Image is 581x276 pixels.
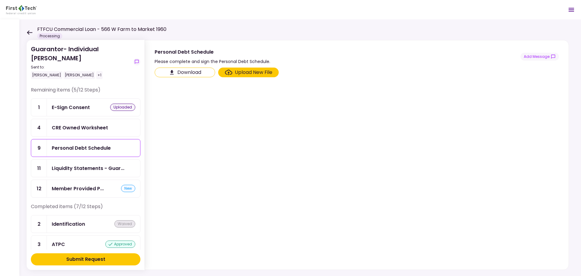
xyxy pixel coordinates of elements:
[31,235,140,253] a: 3ATPCapproved
[31,119,140,137] a: 4CRE Owned Worksheet
[37,26,166,33] h1: FTFCU Commercial Loan - 566 W Farm to Market 1960
[31,253,140,265] button: Submit Request
[31,65,131,70] div: Sent to:
[31,236,47,253] div: 3
[31,215,140,233] a: 2Identificationwaived
[114,220,135,228] div: waived
[37,33,62,39] div: Processing
[564,2,579,17] button: Open menu
[66,256,105,263] div: Submit Request
[31,159,140,177] a: 11Liquidity Statements - Guarantor
[31,45,131,79] div: Guarantor- Individual [PERSON_NAME]
[52,220,85,228] div: Identification
[52,185,104,192] div: Member Provided PFS
[52,144,111,152] div: Personal Debt Schedule
[520,53,559,61] button: show-messages
[31,71,62,79] div: [PERSON_NAME]
[31,119,47,136] div: 4
[31,215,47,233] div: 2
[235,69,272,76] div: Upload New File
[52,165,124,172] div: Liquidity Statements - Guarantor
[218,68,279,77] span: Click here to upload the required document
[52,124,108,131] div: CRE Owned Worksheet
[6,5,37,14] img: Partner icon
[31,203,140,215] div: Completed items (7/12 Steps)
[133,58,140,65] button: show-messages
[31,180,47,197] div: 12
[31,139,140,157] a: 9Personal Debt Schedule
[110,104,135,111] div: uploaded
[155,58,270,65] div: Please complete and sign the Personal Debt Schedule.
[52,104,90,111] div: E-Sign Consent
[31,160,47,177] div: 11
[52,241,65,248] div: ATPC
[145,40,569,270] div: Personal Debt SchedulePlease complete and sign the Personal Debt Schedule.show-messagesClick here...
[31,180,140,198] a: 12Member Provided PFSnew
[121,185,135,192] div: new
[64,71,95,79] div: [PERSON_NAME]
[105,241,135,248] div: approved
[155,68,215,77] button: Click here to download the document
[31,99,47,116] div: 1
[31,86,140,98] div: Remaining items (5/12 Steps)
[31,98,140,116] a: 1E-Sign Consentuploaded
[155,48,270,56] div: Personal Debt Schedule
[31,139,47,157] div: 9
[96,71,103,79] div: +1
